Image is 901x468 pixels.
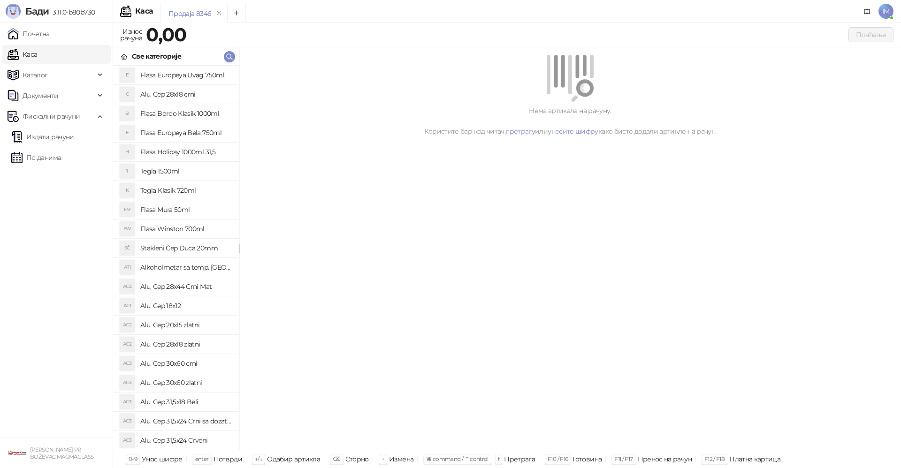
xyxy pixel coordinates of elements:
[120,260,135,275] div: ATI
[214,453,243,465] div: Потврди
[704,455,725,462] span: F12 / F18
[195,455,209,462] span: enter
[505,127,535,136] a: претрагу
[146,23,186,46] strong: 0,00
[8,444,26,462] img: 64x64-companyLogo-1893ffd3-f8d7-40ed-872e-741d608dc9d9.png
[30,446,93,460] small: [PERSON_NAME] PR BOŽEVAC MAGMAGLASS
[140,68,231,83] h4: Flasa Europeya Uvag 750ml
[120,144,135,159] div: H
[498,455,499,462] span: f
[8,24,50,43] a: Почетна
[227,4,246,23] button: Add tab
[49,8,95,16] span: 3.11.0-b80b730
[11,128,74,146] a: Издати рачуни
[168,8,211,19] div: Продаја 8346
[548,127,598,136] a: унесите шифру
[140,106,231,121] h4: Flasa Bordo Klasik 1000ml
[140,375,231,390] h4: Alu. Cep 30x60 zlatni
[120,241,135,256] div: SČ
[251,106,890,136] div: Нема артикала на рачуну. Користите бар код читач, или како бисте додали артикле на рачун.
[860,4,875,19] a: Документација
[140,87,231,102] h4: Alu. Cep 28x18 crni
[140,414,231,429] h4: Alu. Cep 31,5x24 Crni sa dozatorom
[120,164,135,179] div: 1
[135,8,153,15] div: Каса
[142,453,183,465] div: Унос шифре
[255,455,262,462] span: ↑/↓
[120,183,135,198] div: K
[113,66,239,450] div: grid
[120,221,135,236] div: FW
[120,337,135,352] div: AC2
[8,45,37,64] a: Каса
[120,125,135,140] div: E
[140,221,231,236] h4: Flasa Winston 700ml
[120,356,135,371] div: AC3
[729,453,780,465] div: Платна картица
[878,4,893,19] span: IM
[120,298,135,313] div: AC1
[333,455,340,462] span: ⌫
[23,86,58,105] span: Документи
[848,27,893,42] button: Плаћање
[120,317,135,332] div: AC2
[140,356,231,371] h4: Alu. Cep 30x60 crni
[267,453,320,465] div: Одабир артикла
[426,455,489,462] span: ⌘ command / ⌃ control
[140,164,231,179] h4: Tegla 1500ml
[120,375,135,390] div: AC3
[118,25,144,44] div: Износ рачуна
[573,453,602,465] div: Готовина
[140,317,231,332] h4: Alu. Cep 20x15 zlatni
[120,279,135,294] div: AC2
[6,4,21,19] img: Logo
[140,298,231,313] h4: Alu. Cep 18x12
[389,453,413,465] div: Измена
[120,433,135,448] div: AC3
[120,68,135,83] div: E
[25,6,49,17] span: Бади
[140,279,231,294] h4: Alu, Cep 28x44 Crni Mat
[140,260,231,275] h4: Alkoholmetar sa temp. [GEOGRAPHIC_DATA]
[213,9,225,17] button: remove
[140,125,231,140] h4: Flasa Europeya Bela 750ml
[23,107,80,126] span: Фискални рачуни
[120,87,135,102] div: C
[120,414,135,429] div: AC3
[23,66,48,84] span: Каталог
[140,433,231,448] h4: Alu. Cep 31,5x24 Crveni
[120,394,135,409] div: AC3
[638,453,692,465] div: Пренос на рачун
[140,202,231,217] h4: Flasa Mura 50ml
[504,453,535,465] div: Претрага
[120,106,135,121] div: B
[129,455,137,462] span: 0-9
[614,455,633,462] span: F11 / F17
[140,337,231,352] h4: Alu. Cep 28x18 zlatni
[548,455,568,462] span: F10 / F16
[140,241,231,256] h4: Stakleni Čep Duca 20mm
[382,455,384,462] span: +
[140,183,231,198] h4: Tegla Klasik 720ml
[132,51,181,61] div: Све категорије
[140,144,231,159] h4: Flasa Holiday 1000ml 31,5
[120,202,135,217] div: FM
[345,453,369,465] div: Сторно
[140,394,231,409] h4: Alu. Cep 31,5x18 Beli
[11,148,61,167] a: По данима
